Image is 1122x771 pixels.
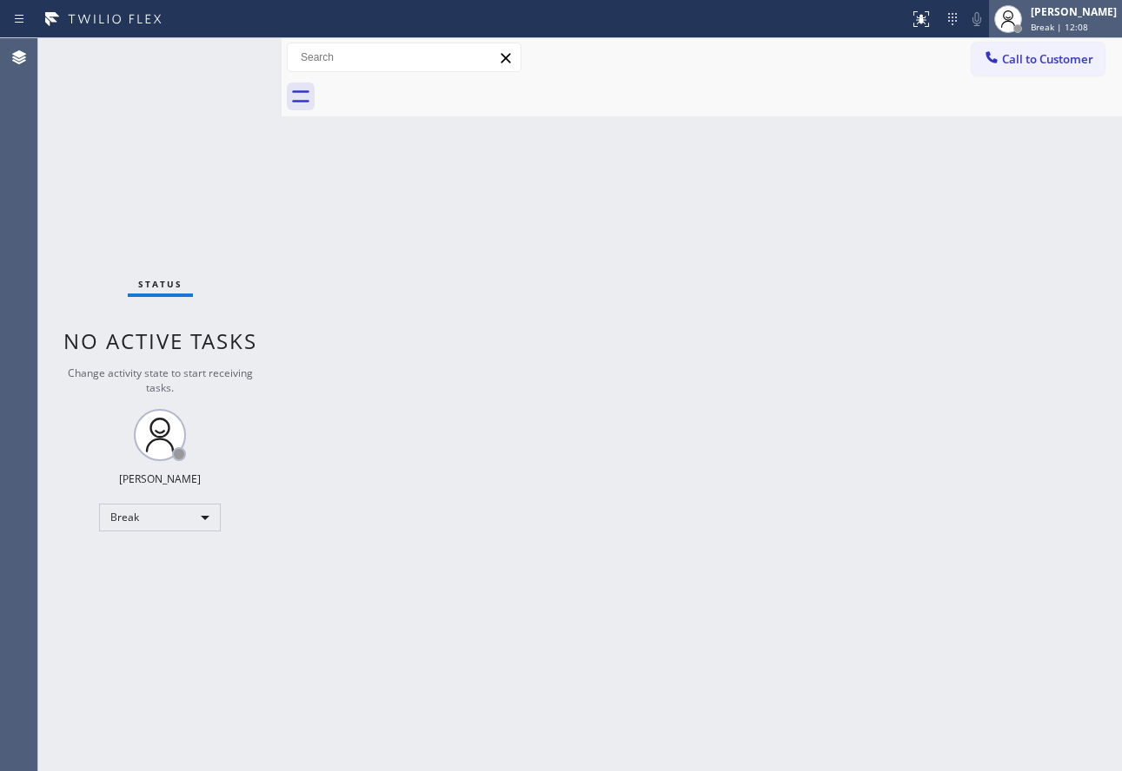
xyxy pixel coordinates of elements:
span: Break | 12:08 [1031,21,1088,33]
button: Call to Customer [972,43,1105,76]
span: No active tasks [63,326,257,355]
button: Mute [965,7,989,31]
span: Call to Customer [1002,51,1093,67]
div: Break [99,504,221,531]
div: [PERSON_NAME] [119,471,201,486]
span: Status [138,278,183,290]
span: Change activity state to start receiving tasks. [68,366,253,395]
div: [PERSON_NAME] [1031,4,1117,19]
input: Search [288,43,521,71]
